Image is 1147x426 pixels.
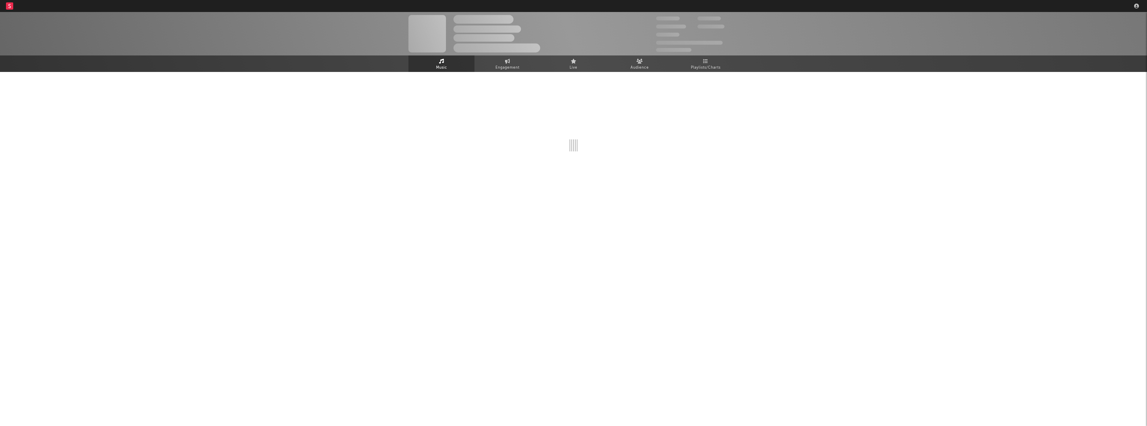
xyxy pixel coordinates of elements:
[607,55,673,72] a: Audience
[495,64,519,71] span: Engagement
[656,16,680,20] span: 300 000
[691,64,721,71] span: Playlists/Charts
[436,64,447,71] span: Music
[673,55,739,72] a: Playlists/Charts
[697,16,721,20] span: 100 000
[697,25,724,28] span: 1 000 000
[631,64,649,71] span: Audience
[656,41,723,45] span: 50 000 000 Monthly Listeners
[408,55,474,72] a: Music
[540,55,607,72] a: Live
[656,48,691,52] span: Jump Score: 85.0
[474,55,540,72] a: Engagement
[656,25,686,28] span: 50 000 000
[656,33,679,37] span: 100 000
[570,64,577,71] span: Live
